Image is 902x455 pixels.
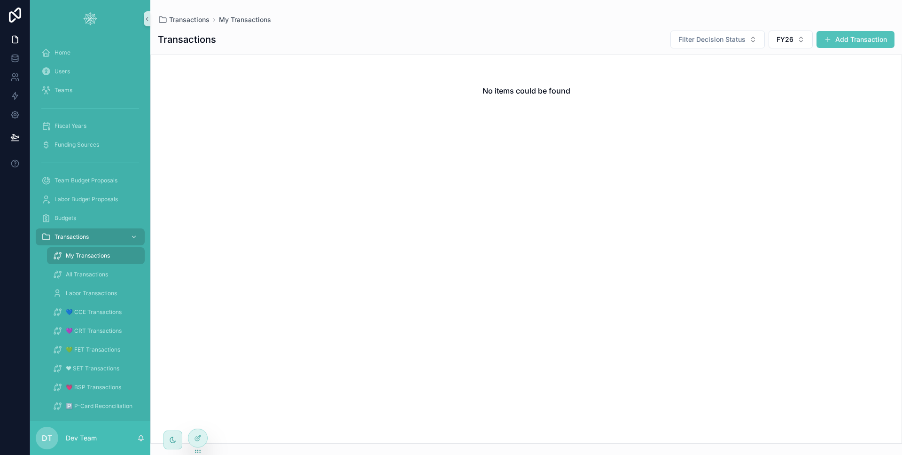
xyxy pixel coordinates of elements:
a: My Transactions [47,247,145,264]
span: 💜 CRT Transactions [66,327,122,335]
h2: No items could be found [482,85,570,96]
a: 💗 BSP Transactions [47,379,145,396]
span: 💚 FET Transactions [66,346,120,353]
h1: Transactions [158,33,216,46]
p: Dev Team [66,433,97,443]
a: Budgets [36,210,145,227]
span: My Transactions [66,252,110,259]
a: Teams [36,82,145,99]
button: Select Button [769,31,813,48]
span: 💗 BSP Transactions [66,384,121,391]
a: All Transactions [47,266,145,283]
span: Fiscal Years [54,122,86,130]
a: 🅿 P-Card Reconciliation [47,398,145,415]
a: Labor Budget Proposals [36,191,145,208]
span: Budgets [54,214,76,222]
a: Transactions [158,15,210,24]
a: Transactions [36,228,145,245]
a: My Transactions [219,15,271,24]
a: Labor Transactions [47,285,145,302]
a: ❤ SET Transactions [47,360,145,377]
span: Labor Transactions [66,290,117,297]
a: Home [36,44,145,61]
a: 💜 CRT Transactions [47,322,145,339]
span: FY26 [777,35,793,44]
a: 💙 CCE Transactions [47,304,145,321]
span: All Transactions [66,271,108,278]
a: Fiscal Years [36,118,145,134]
span: Transactions [54,233,89,241]
a: Team Budget Proposals [36,172,145,189]
span: 🅿 P-Card Reconciliation [66,402,132,410]
a: 💚 FET Transactions [47,341,145,358]
button: Add Transaction [816,31,894,48]
a: Users [36,63,145,80]
button: Select Button [670,31,765,48]
span: Home [54,49,70,56]
span: 💙 CCE Transactions [66,308,122,316]
span: Users [54,68,70,75]
span: DT [42,432,52,444]
span: Labor Budget Proposals [54,196,118,203]
a: Funding Sources [36,136,145,153]
span: Teams [54,86,72,94]
span: Filter Decision Status [678,35,746,44]
span: Team Budget Proposals [54,177,117,184]
span: Funding Sources [54,141,99,149]
span: ❤ SET Transactions [66,365,119,372]
span: Transactions [169,15,210,24]
img: App logo [83,11,98,26]
div: scrollable content [30,38,150,421]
